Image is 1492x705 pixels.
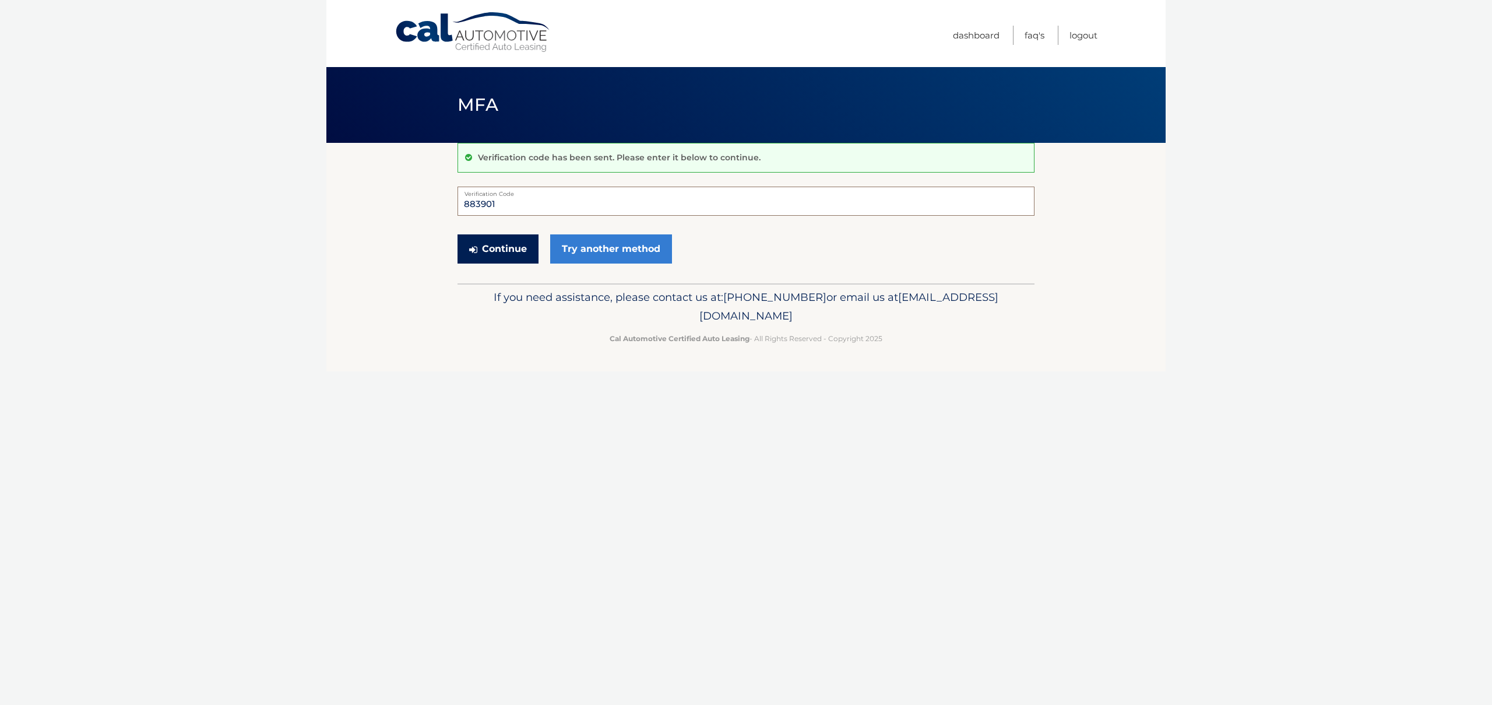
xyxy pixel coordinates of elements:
p: If you need assistance, please contact us at: or email us at [465,288,1027,325]
a: Try another method [550,234,672,264]
input: Verification Code [458,187,1034,216]
strong: Cal Automotive Certified Auto Leasing [610,334,749,343]
span: [PHONE_NUMBER] [723,290,826,304]
button: Continue [458,234,539,264]
label: Verification Code [458,187,1034,196]
p: - All Rights Reserved - Copyright 2025 [465,332,1027,345]
a: Logout [1069,26,1097,45]
a: FAQ's [1025,26,1044,45]
a: Dashboard [953,26,1000,45]
a: Cal Automotive [395,12,552,53]
p: Verification code has been sent. Please enter it below to continue. [478,152,761,163]
span: [EMAIL_ADDRESS][DOMAIN_NAME] [699,290,998,322]
span: MFA [458,94,498,115]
